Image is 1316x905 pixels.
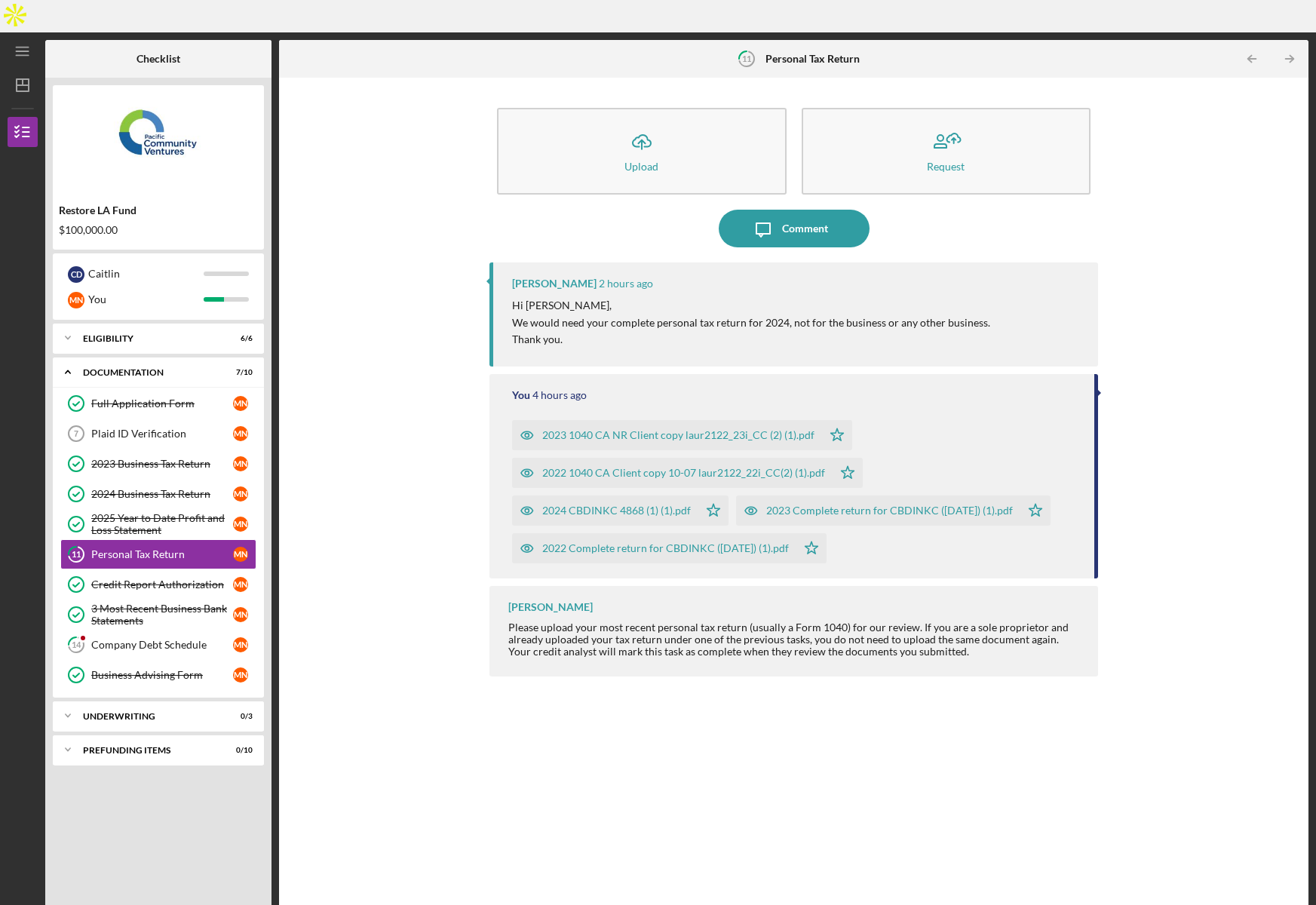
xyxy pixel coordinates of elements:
button: Request [802,108,1091,195]
div: 0 / 10 [225,746,253,755]
div: Upload [624,161,658,172]
a: 7Plaid ID VerificationMN [60,419,256,449]
div: M N [233,577,248,592]
img: Product logo [53,93,264,183]
div: M N [233,396,248,411]
div: M N [233,456,248,471]
div: 2023 Business Tax Return [91,458,233,470]
div: 2024 CBDINKC 4868 (1) (1).pdf [542,505,691,517]
div: 2022 1040 CA Client copy 10-07 laur2122_22i_CC(2) (1).pdf [542,467,825,479]
div: Full Application Form [91,397,233,410]
div: 2025 Year to Date Profit and Loss Statement [91,512,233,536]
div: M N [233,486,248,502]
time: 2025-10-15 15:50 [532,389,587,401]
p: Hi [PERSON_NAME], [512,297,990,314]
tspan: 7 [74,429,78,438]
a: 2024 Business Tax ReturnMN [60,479,256,509]
tspan: 11 [742,54,751,64]
button: 2023 1040 CA NR Client copy laur2122_23i_CC (2) (1).pdf [512,420,852,450]
div: Documentation [83,368,215,377]
div: 2023 1040 CA NR Client copy laur2122_23i_CC (2) (1).pdf [542,429,814,441]
a: 3 Most Recent Business Bank StatementsMN [60,600,256,630]
div: $100,000.00 [59,224,258,236]
button: 2024 CBDINKC 4868 (1) (1).pdf [512,495,729,526]
div: M N [233,667,248,683]
div: Caitlin [88,261,204,287]
button: Comment [719,210,870,247]
div: Eligibility [83,334,215,343]
a: 14Company Debt ScheduleMN [60,630,256,660]
div: 0 / 3 [225,712,253,721]
tspan: 14 [72,640,81,650]
div: M N [233,547,248,562]
div: Request [927,161,965,172]
div: Comment [782,210,828,247]
div: Please upload your most recent personal tax return (usually a Form 1040) for our review. If you a... [508,621,1083,658]
div: You [512,389,530,401]
div: Prefunding Items [83,746,215,755]
button: 2022 Complete return for CBDINKC ([DATE]) (1).pdf [512,533,827,563]
time: 2025-10-15 18:15 [599,278,653,290]
a: 2023 Business Tax ReturnMN [60,449,256,479]
div: 2022 Complete return for CBDINKC ([DATE]) (1).pdf [542,542,789,554]
div: M N [233,517,248,532]
div: M N [68,292,84,308]
div: 2023 Complete return for CBDINKC ([DATE]) (1).pdf [766,505,1013,517]
b: Checklist [137,53,180,65]
div: [PERSON_NAME] [512,278,597,290]
tspan: 11 [72,550,81,560]
button: 2022 1040 CA Client copy 10-07 laur2122_22i_CC(2) (1).pdf [512,458,863,488]
button: Upload [497,108,787,195]
a: Credit Report AuthorizationMN [60,569,256,600]
div: M N [233,607,248,622]
button: 2023 Complete return for CBDINKC ([DATE]) (1).pdf [736,495,1051,526]
a: Business Advising FormMN [60,660,256,690]
div: Underwriting [83,712,215,721]
div: 7 / 10 [225,368,253,377]
div: You [88,287,204,312]
div: Business Advising Form [91,669,233,681]
div: Credit Report Authorization [91,578,233,591]
p: Thank you. [512,331,990,348]
div: M N [233,426,248,441]
div: Personal Tax Return [91,548,233,560]
a: 2025 Year to Date Profit and Loss StatementMN [60,509,256,539]
a: 11Personal Tax ReturnMN [60,539,256,569]
div: Plaid ID Verification [91,428,233,440]
div: C D [68,266,84,283]
b: Personal Tax Return [765,53,860,65]
div: M N [233,637,248,652]
a: Full Application FormMN [60,388,256,419]
div: 2024 Business Tax Return [91,488,233,500]
div: 6 / 6 [225,334,253,343]
p: We would need your complete personal tax return for 2024, not for the business or any other busin... [512,314,990,331]
div: Company Debt Schedule [91,639,233,651]
div: Restore LA Fund [59,204,258,216]
div: 3 Most Recent Business Bank Statements [91,603,233,627]
div: [PERSON_NAME] [508,601,593,613]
